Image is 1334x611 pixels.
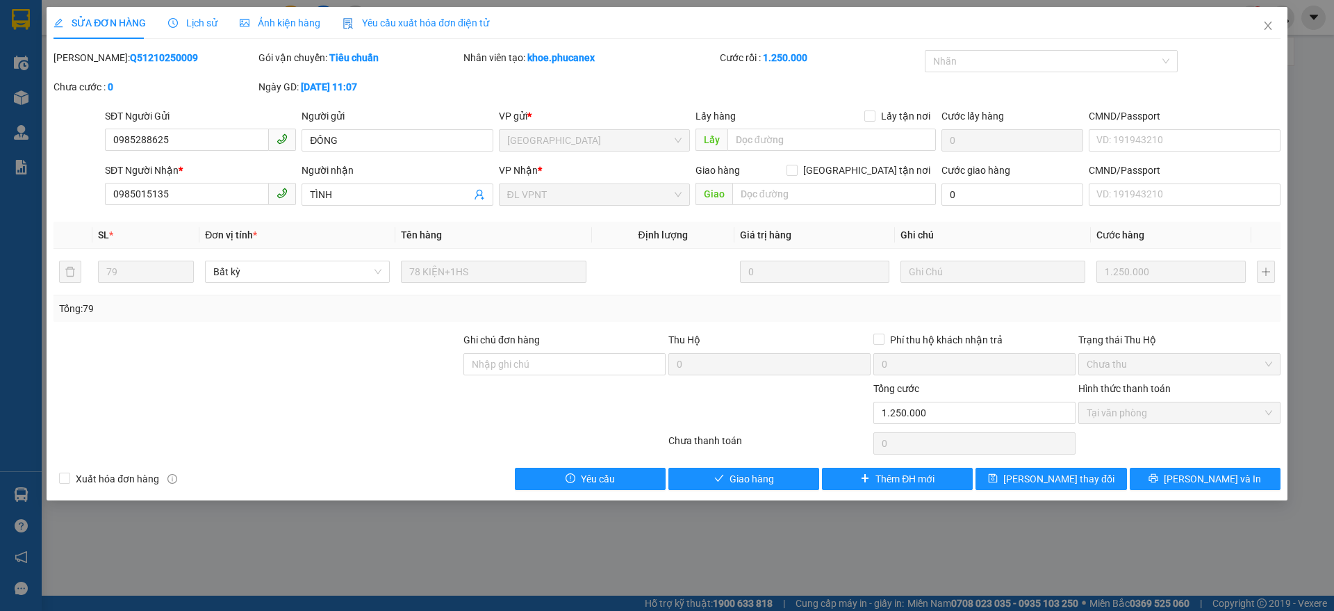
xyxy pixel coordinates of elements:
span: Bất kỳ [213,261,381,282]
span: edit [53,18,63,28]
span: info-circle [167,474,177,484]
span: picture [240,18,249,28]
span: Thu Hộ [668,334,700,345]
button: plusThêm ĐH mới [822,468,973,490]
span: Yêu cầu [581,471,615,487]
div: Ngày GD: [258,79,461,95]
button: delete [59,261,81,283]
th: Ghi chú [895,222,1091,249]
input: Ghi Chú [900,261,1085,283]
span: [GEOGRAPHIC_DATA] tận nơi [798,163,936,178]
span: Giao [695,183,732,205]
span: Lấy [695,129,727,151]
span: ĐL Quận 5 [507,130,682,151]
span: SL [98,229,109,241]
div: VP gửi [499,108,690,124]
div: Nhân viên tạo: [463,50,717,65]
input: Dọc đường [727,129,936,151]
span: VP Nhận [499,165,538,176]
b: Q51210250009 [130,52,198,63]
div: Cước rồi : [720,50,922,65]
span: SỬA ĐƠN HÀNG [53,17,146,28]
span: clock-circle [168,18,178,28]
div: Chưa cước : [53,79,256,95]
div: Chưa thanh toán [667,433,872,457]
label: Hình thức thanh toán [1078,383,1171,394]
button: save[PERSON_NAME] thay đổi [975,468,1126,490]
input: Cước giao hàng [941,184,1083,206]
span: phone [277,133,288,145]
label: Ghi chú đơn hàng [463,334,540,345]
div: Người gửi [302,108,493,124]
span: Chưa thu [1087,354,1272,375]
div: SĐT Người Gửi [105,108,296,124]
input: Ghi chú đơn hàng [463,353,666,375]
span: Lấy hàng [695,111,736,122]
div: CMND/Passport [1089,108,1280,124]
div: [PERSON_NAME]: [53,50,256,65]
input: VD: Bàn, Ghế [401,261,586,283]
span: save [988,473,998,484]
div: SĐT Người Nhận [105,163,296,178]
input: Cước lấy hàng [941,129,1083,152]
span: phone [277,188,288,199]
button: plus [1257,261,1275,283]
span: Cước hàng [1096,229,1144,241]
span: Tổng cước [873,383,919,394]
span: printer [1148,473,1158,484]
div: Gói vận chuyển: [258,50,461,65]
button: checkGiao hàng [668,468,819,490]
span: exclamation-circle [566,473,575,484]
span: Tại văn phòng [1087,402,1272,423]
b: [DATE] 11:07 [301,81,357,92]
span: Yêu cầu xuất hóa đơn điện tử [343,17,489,28]
span: Thêm ĐH mới [875,471,934,487]
button: exclamation-circleYêu cầu [515,468,666,490]
b: Tiêu chuẩn [329,52,379,63]
span: Ảnh kiện hàng [240,17,320,28]
div: Tổng: 79 [59,301,515,316]
span: Lấy tận nơi [875,108,936,124]
span: Phí thu hộ khách nhận trả [884,332,1008,348]
div: CMND/Passport [1089,163,1280,178]
button: Close [1249,7,1287,46]
img: icon [343,18,354,29]
span: [PERSON_NAME] và In [1164,471,1261,487]
span: Xuất hóa đơn hàng [70,471,165,487]
span: Định lượng [639,229,688,241]
label: Cước lấy hàng [941,111,1004,122]
span: Giá trị hàng [740,229,791,241]
b: 0 [108,81,113,92]
b: 1.250.000 [763,52,807,63]
b: khoe.phucanex [527,52,595,63]
input: Dọc đường [732,183,936,205]
span: [PERSON_NAME] thay đổi [1003,471,1114,487]
label: Cước giao hàng [941,165,1010,176]
span: user-add [474,189,485,200]
input: 0 [740,261,889,283]
button: printer[PERSON_NAME] và In [1130,468,1281,490]
span: Lịch sử [168,17,217,28]
input: 0 [1096,261,1246,283]
span: close [1262,20,1274,31]
span: ĐL VPNT [507,184,682,205]
span: Giao hàng [730,471,774,487]
span: plus [860,473,870,484]
div: Trạng thái Thu Hộ [1078,332,1281,348]
div: Người nhận [302,163,493,178]
span: check [714,473,724,484]
span: Tên hàng [401,229,442,241]
span: Giao hàng [695,165,740,176]
span: Đơn vị tính [205,229,257,241]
